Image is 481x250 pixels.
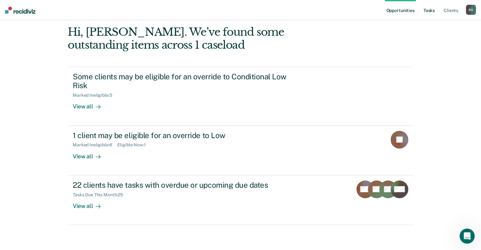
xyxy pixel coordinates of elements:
div: R S [466,5,476,15]
div: Marked Ineligible : 5 [73,93,117,98]
img: Recidiviz [5,7,35,14]
a: 22 clients have tasks with overdue or upcoming due datesTasks Due This Month:25View all [68,175,413,225]
div: 22 clients have tasks with overdue or upcoming due dates [73,180,295,190]
iframe: Intercom live chat [459,229,475,244]
div: View all [73,148,108,160]
div: View all [73,98,108,110]
div: View all [73,197,108,210]
div: Eligible Now : 1 [117,142,151,148]
a: Some clients may be eligible for an override to Conditional Low RiskMarked Ineligible:5View all [68,67,413,126]
a: 1 client may be eligible for an override to LowMarked Ineligible:6Eligible Now:1View all [68,126,413,175]
button: RS [466,5,476,15]
div: Marked Ineligible : 6 [73,142,117,148]
div: 1 client may be eligible for an override to Low [73,131,295,140]
div: Some clients may be eligible for an override to Conditional Low Risk [73,72,295,90]
div: Tasks Due This Month : 25 [73,192,128,198]
div: Hi, [PERSON_NAME]. We’ve found some outstanding items across 1 caseload [68,26,344,52]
